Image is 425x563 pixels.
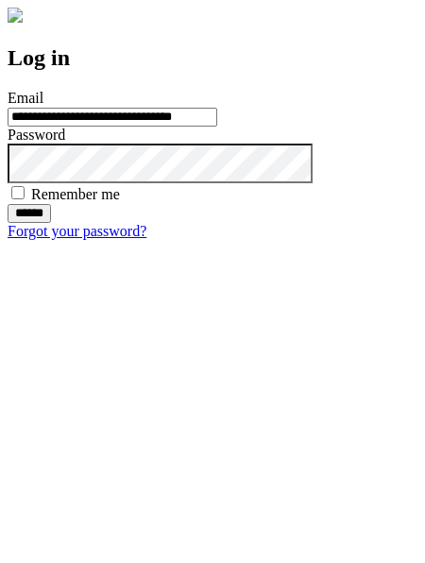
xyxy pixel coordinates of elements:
[8,127,65,143] label: Password
[8,8,23,23] img: logo-4e3dc11c47720685a147b03b5a06dd966a58ff35d612b21f08c02c0306f2b779.png
[8,223,146,239] a: Forgot your password?
[8,45,417,71] h2: Log in
[31,186,120,202] label: Remember me
[8,90,43,106] label: Email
